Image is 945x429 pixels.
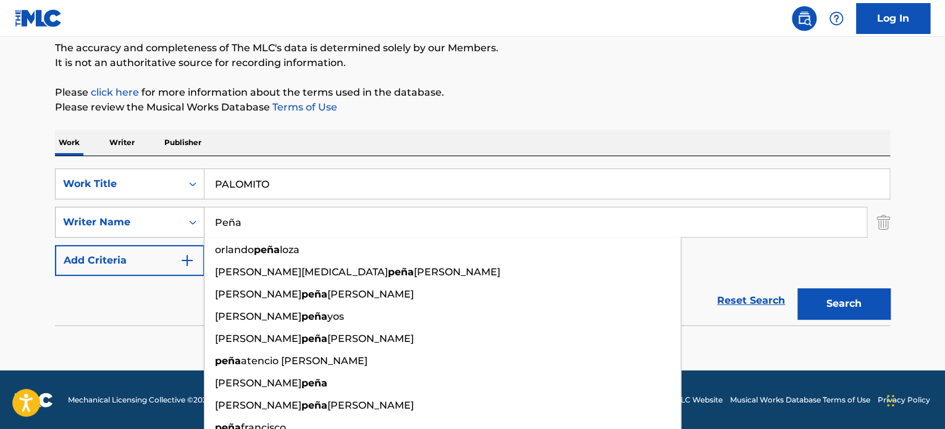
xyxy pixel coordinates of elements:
[658,394,723,406] a: The MLC Website
[327,333,414,344] span: [PERSON_NAME]
[15,393,53,407] img: logo
[856,3,930,34] a: Log In
[887,382,894,419] div: Drag
[883,370,945,429] iframe: Chat Widget
[55,245,204,276] button: Add Criteria
[55,41,890,56] p: The accuracy and completeness of The MLC's data is determined solely by our Members.
[241,355,367,367] span: atencio [PERSON_NAME]
[215,310,301,322] span: [PERSON_NAME]
[792,6,817,31] a: Public Search
[388,266,414,278] strong: peña
[55,85,890,100] p: Please for more information about the terms used in the database.
[301,399,327,411] strong: peña
[106,130,138,156] p: Writer
[280,244,300,256] span: loza
[215,399,301,411] span: [PERSON_NAME]
[68,394,211,406] span: Mechanical Licensing Collective © 2025
[730,394,870,406] a: Musical Works Database Terms of Use
[797,288,890,319] button: Search
[270,101,337,113] a: Terms of Use
[55,56,890,70] p: It is not an authoritative source for recording information.
[414,266,500,278] span: [PERSON_NAME]
[301,288,327,300] strong: peña
[301,333,327,344] strong: peña
[55,130,83,156] p: Work
[797,11,812,26] img: search
[63,177,174,191] div: Work Title
[215,288,301,300] span: [PERSON_NAME]
[215,377,301,389] span: [PERSON_NAME]
[215,333,301,344] span: [PERSON_NAME]
[824,6,849,31] div: Help
[829,11,844,26] img: help
[327,288,414,300] span: [PERSON_NAME]
[161,130,205,156] p: Publisher
[301,377,327,389] strong: peña
[215,244,254,256] span: orlando
[15,9,62,27] img: MLC Logo
[254,244,280,256] strong: peña
[180,253,195,268] img: 9d2ae6d4665cec9f34b9.svg
[215,266,388,278] span: [PERSON_NAME][MEDICAL_DATA]
[91,86,139,98] a: click here
[215,355,241,367] strong: peña
[711,287,791,314] a: Reset Search
[876,207,890,238] img: Delete Criterion
[327,399,414,411] span: [PERSON_NAME]
[63,215,174,230] div: Writer Name
[878,394,930,406] a: Privacy Policy
[55,169,890,325] form: Search Form
[301,310,327,322] strong: peña
[55,100,890,115] p: Please review the Musical Works Database
[327,310,344,322] span: yos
